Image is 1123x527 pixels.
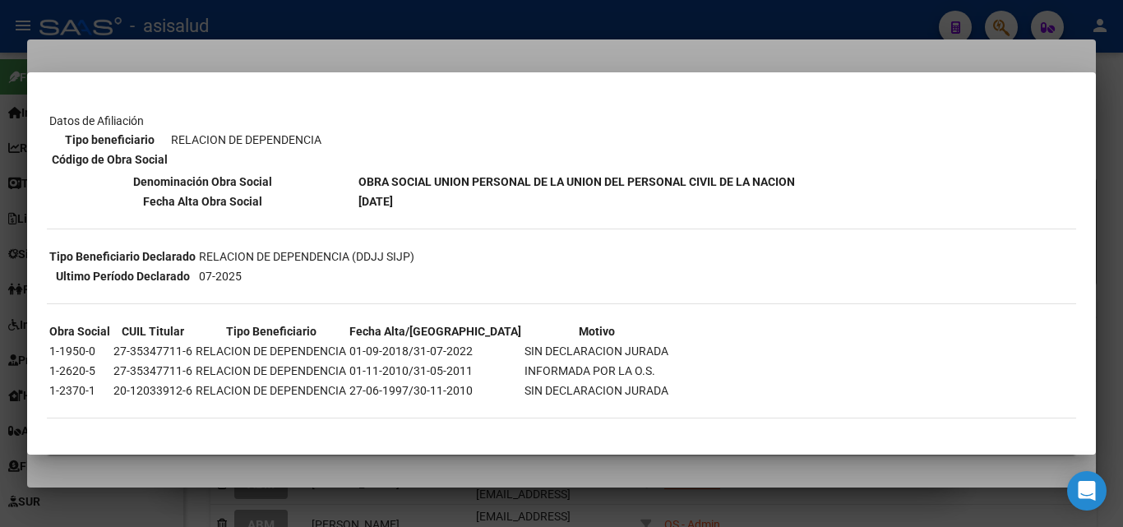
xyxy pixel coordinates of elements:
[524,342,669,360] td: SIN DECLARACION JURADA
[49,322,111,340] th: Obra Social
[113,381,193,400] td: 20-12033912-6
[349,322,522,340] th: Fecha Alta/[GEOGRAPHIC_DATA]
[358,195,393,208] b: [DATE]
[195,342,347,360] td: RELACION DE DEPENDENCIA
[195,381,347,400] td: RELACION DE DEPENDENCIA
[524,362,669,380] td: INFORMADA POR LA O.S.
[49,267,196,285] th: Ultimo Período Declarado
[524,322,669,340] th: Motivo
[49,362,111,380] td: 1-2620-5
[198,267,415,285] td: 07-2025
[195,322,347,340] th: Tipo Beneficiario
[349,342,522,360] td: 01-09-2018/31-07-2022
[198,247,415,266] td: RELACION DE DEPENDENCIA (DDJJ SIJP)
[49,192,356,210] th: Fecha Alta Obra Social
[113,322,193,340] th: CUIL Titular
[195,362,347,380] td: RELACION DE DEPENDENCIA
[524,381,669,400] td: SIN DECLARACION JURADA
[349,381,522,400] td: 27-06-1997/30-11-2010
[113,362,193,380] td: 27-35347711-6
[49,342,111,360] td: 1-1950-0
[51,131,169,149] th: Tipo beneficiario
[51,150,169,169] th: Código de Obra Social
[113,342,193,360] td: 27-35347711-6
[49,173,356,191] th: Denominación Obra Social
[49,247,196,266] th: Tipo Beneficiario Declarado
[1067,471,1107,511] div: Open Intercom Messenger
[349,362,522,380] td: 01-11-2010/31-05-2011
[49,381,111,400] td: 1-2370-1
[358,175,795,188] b: OBRA SOCIAL UNION PERSONAL DE LA UNION DEL PERSONAL CIVIL DE LA NACION
[170,131,322,149] td: RELACION DE DEPENDENCIA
